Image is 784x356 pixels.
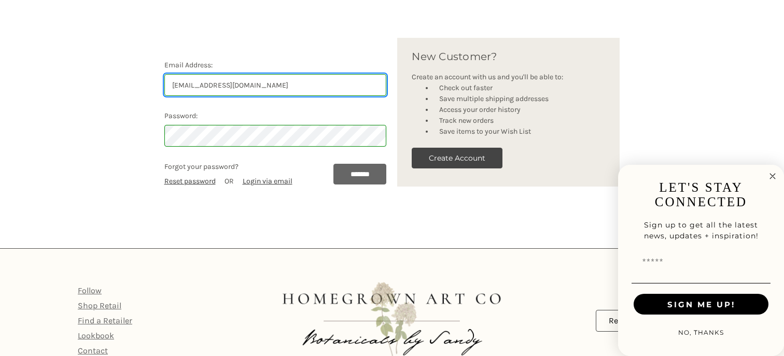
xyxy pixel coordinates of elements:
[766,170,779,182] button: Close dialog
[433,93,605,104] li: Save multiple shipping addresses
[412,157,502,166] a: Create Account
[618,165,784,356] div: FLYOUT Form
[412,148,502,168] button: Create Account
[225,177,234,186] span: OR
[78,331,114,340] a: Lookbook
[634,294,768,315] button: SIGN ME UP!
[164,60,387,70] label: Email Address:
[164,110,387,121] label: Password:
[596,310,710,332] a: Register for an Account
[78,301,121,310] a: Shop Retail
[78,316,132,325] a: Find a Retailer
[433,82,605,93] li: Check out faster
[412,49,605,64] h2: New Customer?
[243,177,292,186] a: Login via email
[673,322,729,343] button: NO, THANKS
[433,126,605,137] li: Save items to your Wish List
[433,115,605,126] li: Track new orders
[164,161,292,172] p: Forgot your password?
[78,286,102,295] a: Follow
[634,252,768,273] input: Email
[644,220,759,240] span: Sign up to get all the latest news, updates + inspiration!
[632,283,771,283] img: undelrine
[164,177,216,186] a: Reset password
[433,104,605,115] li: Access your order history
[78,346,108,355] a: Contact
[412,72,605,82] p: Create an account with us and you'll be able to:
[655,180,747,209] span: LET'S STAY CONNECTED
